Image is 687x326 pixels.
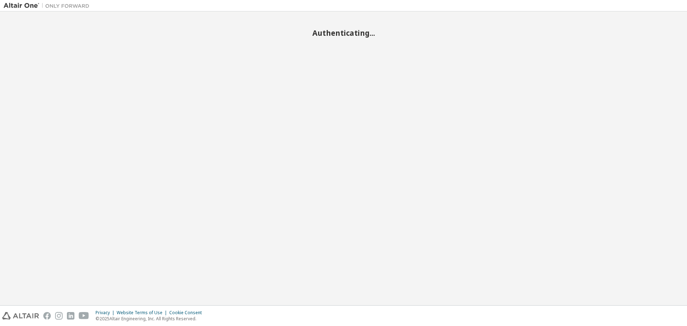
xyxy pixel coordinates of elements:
img: instagram.svg [55,312,63,320]
img: linkedin.svg [67,312,74,320]
img: facebook.svg [43,312,51,320]
div: Website Terms of Use [117,310,169,316]
p: © 2025 Altair Engineering, Inc. All Rights Reserved. [96,316,206,322]
h2: Authenticating... [4,28,683,38]
img: youtube.svg [79,312,89,320]
img: Altair One [4,2,93,9]
div: Privacy [96,310,117,316]
img: altair_logo.svg [2,312,39,320]
div: Cookie Consent [169,310,206,316]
